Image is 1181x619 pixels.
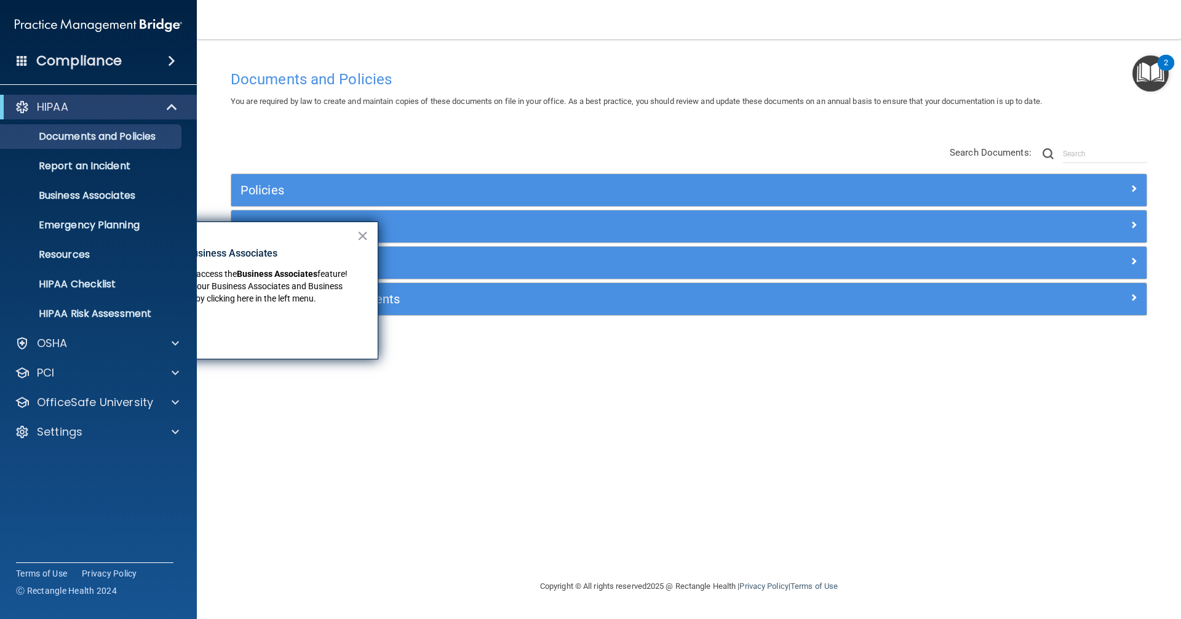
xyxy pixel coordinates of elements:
[82,567,137,580] a: Privacy Policy
[37,336,68,351] p: OSHA
[1164,63,1168,79] div: 2
[108,269,349,303] span: feature! You can now manage your Business Associates and Business Associate Agreements by clickin...
[8,219,176,231] p: Emergency Planning
[37,100,68,114] p: HIPAA
[36,52,122,70] h4: Compliance
[1132,55,1169,92] button: Open Resource Center, 2 new notifications
[108,247,356,260] p: New Location for Business Associates
[241,220,909,233] h5: Privacy Documents
[8,160,176,172] p: Report an Incident
[1043,148,1054,159] img: ic-search.3b580494.png
[15,13,182,38] img: PMB logo
[464,567,913,606] div: Copyright © All rights reserved 2025 @ Rectangle Health | |
[790,581,838,591] a: Terms of Use
[241,256,909,270] h5: Practice Forms and Logs
[241,292,909,306] h5: Employee Acknowledgments
[8,249,176,261] p: Resources
[37,395,153,410] p: OfficeSafe University
[8,190,176,202] p: Business Associates
[37,425,82,439] p: Settings
[231,71,1147,87] h4: Documents and Policies
[237,269,317,279] strong: Business Associates
[37,365,54,380] p: PCI
[16,567,67,580] a: Terms of Use
[241,183,909,197] h5: Policies
[357,226,368,246] button: Close
[16,585,117,597] span: Ⓒ Rectangle Health 2024
[1063,145,1147,163] input: Search
[8,308,176,320] p: HIPAA Risk Assessment
[8,130,176,143] p: Documents and Policies
[231,97,1042,106] span: You are required by law to create and maintain copies of these documents on file in your office. ...
[739,581,788,591] a: Privacy Policy
[8,278,176,290] p: HIPAA Checklist
[950,147,1032,158] span: Search Documents:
